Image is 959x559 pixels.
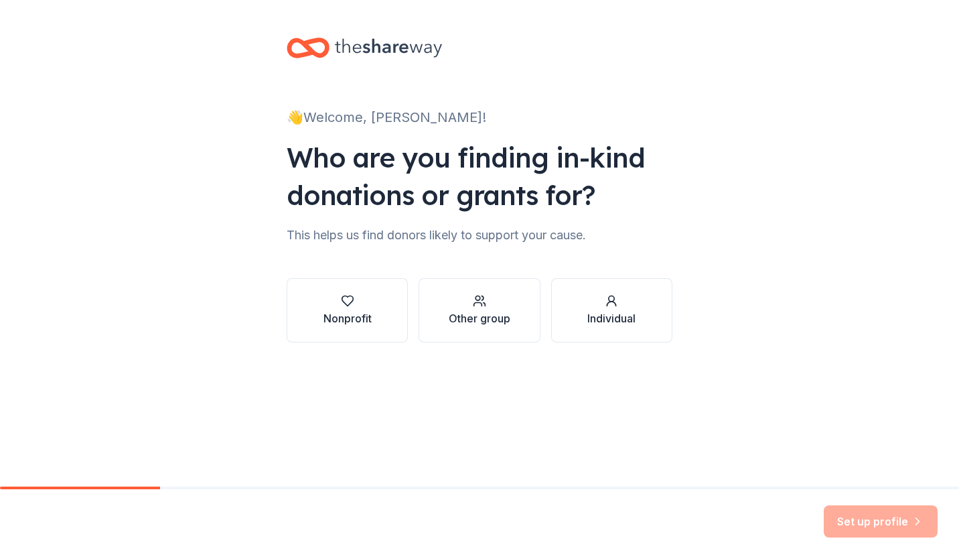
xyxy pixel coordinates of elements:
div: This helps us find donors likely to support your cause. [287,225,672,246]
div: Nonprofit [323,310,372,326]
button: Nonprofit [287,278,408,343]
div: Individual [587,310,636,326]
div: Other group [449,310,510,326]
div: 👋 Welcome, [PERSON_NAME]! [287,107,672,128]
button: Individual [551,278,672,343]
div: Who are you finding in-kind donations or grants for? [287,139,672,214]
button: Other group [419,278,540,343]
